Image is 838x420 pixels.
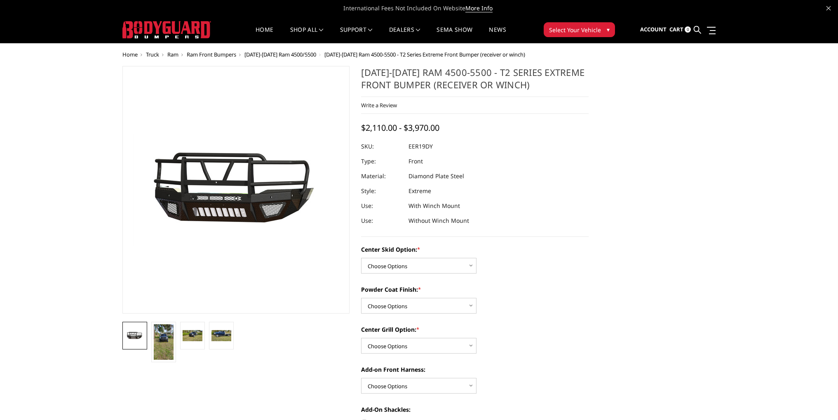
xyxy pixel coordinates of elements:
[340,27,373,43] a: Support
[607,25,610,34] span: ▾
[489,27,506,43] a: News
[211,330,231,341] img: 2019-2025 Ram 4500-5500 - T2 Series Extreme Front Bumper (receiver or winch)
[361,101,397,109] a: Write a Review
[183,330,202,341] img: 2019-2025 Ram 4500-5500 - T2 Series Extreme Front Bumper (receiver or winch)
[290,27,324,43] a: shop all
[408,198,460,213] dd: With Winch Mount
[167,51,178,58] a: Ram
[125,330,145,341] img: 2019-2025 Ram 4500-5500 - T2 Series Extreme Front Bumper (receiver or winch)
[408,169,464,184] dd: Diamond Plate Steel
[146,51,159,58] a: Truck
[389,27,420,43] a: Dealers
[408,213,469,228] dd: Without Winch Mount
[122,21,211,38] img: BODYGUARD BUMPERS
[640,19,667,41] a: Account
[324,51,525,58] span: [DATE]-[DATE] Ram 4500-5500 - T2 Series Extreme Front Bumper (receiver or winch)
[437,27,472,43] a: SEMA Show
[361,285,589,294] label: Powder Coat Finish:
[361,245,589,254] label: Center Skid Option:
[361,66,589,97] h1: [DATE]-[DATE] Ram 4500-5500 - T2 Series Extreme Front Bumper (receiver or winch)
[361,139,402,154] dt: SKU:
[122,66,350,314] a: 2019-2025 Ram 4500-5500 - T2 Series Extreme Front Bumper (receiver or winch)
[685,26,691,33] span: 0
[361,184,402,198] dt: Style:
[361,198,402,213] dt: Use:
[361,405,589,414] label: Add-On Shackles:
[669,19,691,41] a: Cart 0
[154,324,174,360] img: 2019-2025 Ram 4500-5500 - T2 Series Extreme Front Bumper (receiver or winch)
[544,22,615,37] button: Select Your Vehicle
[408,184,431,198] dd: Extreme
[549,26,601,34] span: Select Your Vehicle
[361,154,402,169] dt: Type:
[361,169,402,184] dt: Material:
[244,51,316,58] a: [DATE]-[DATE] Ram 4500/5500
[408,139,433,154] dd: EER19DY
[640,26,667,33] span: Account
[669,26,683,33] span: Cart
[361,325,589,334] label: Center Grill Option:
[408,154,423,169] dd: Front
[256,27,273,43] a: Home
[361,122,439,133] span: $2,110.00 - $3,970.00
[361,365,589,374] label: Add-on Front Harness:
[122,51,138,58] a: Home
[187,51,236,58] a: Ram Front Bumpers
[361,213,402,228] dt: Use:
[465,4,493,12] a: More Info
